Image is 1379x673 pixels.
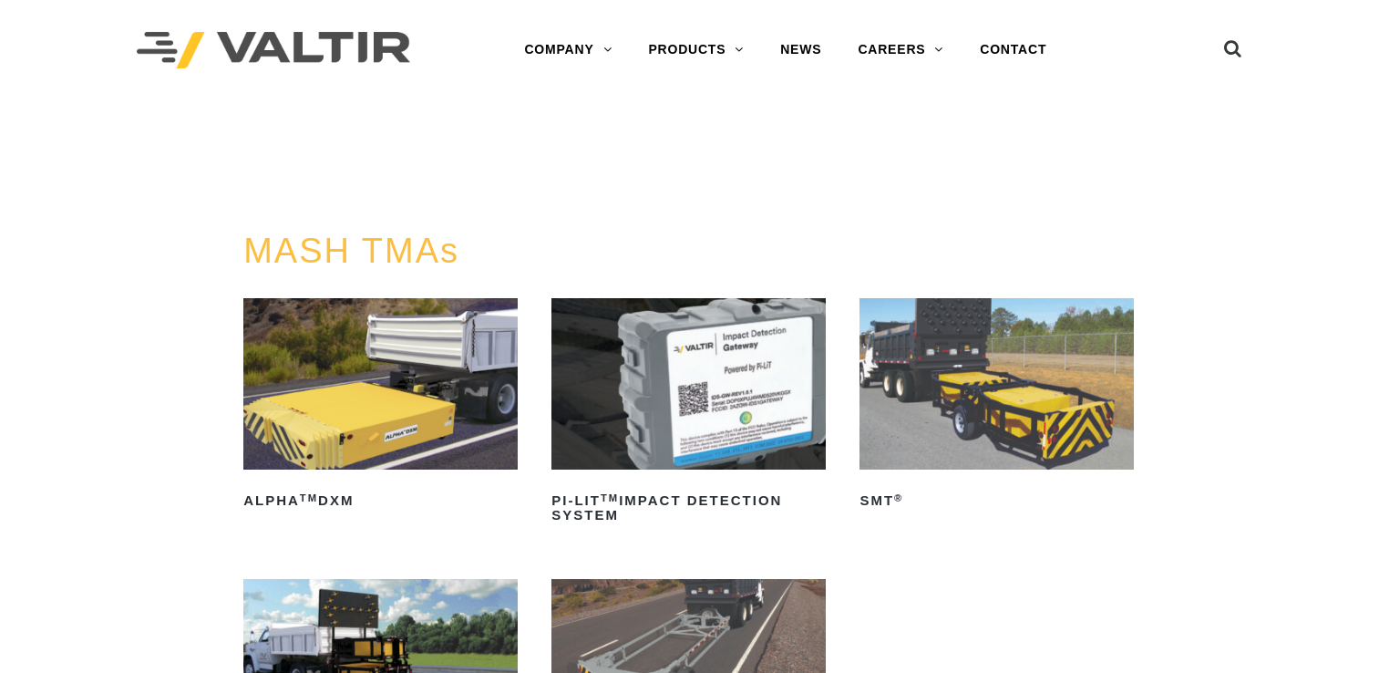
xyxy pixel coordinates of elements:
a: ALPHATMDXM [243,298,518,515]
a: COMPANY [506,32,630,68]
sup: TM [601,492,619,503]
sup: ® [894,492,903,503]
img: Valtir [137,32,410,69]
h2: ALPHA DXM [243,486,518,515]
a: CAREERS [839,32,962,68]
h2: PI-LIT Impact Detection System [551,486,826,530]
a: PI-LITTMImpact Detection System [551,298,826,530]
a: SMT® [859,298,1134,515]
a: CONTACT [962,32,1065,68]
h2: SMT [859,486,1134,515]
a: PRODUCTS [630,32,762,68]
sup: TM [300,492,318,503]
a: NEWS [762,32,839,68]
a: MASH TMAs [243,232,459,270]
